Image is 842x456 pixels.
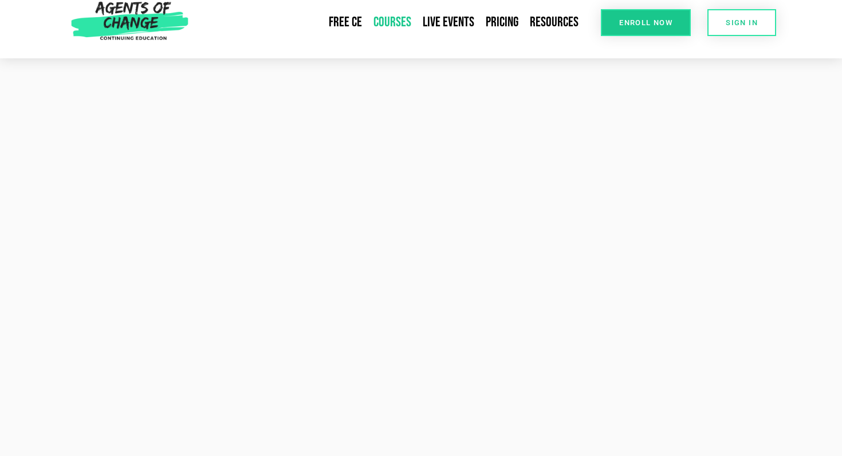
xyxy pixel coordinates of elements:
a: Resources [524,9,584,35]
a: Free CE [323,9,368,35]
a: Live Events [417,9,480,35]
nav: Menu [194,9,584,35]
a: Pricing [480,9,524,35]
span: SIGN IN [726,19,758,26]
span: Enroll Now [619,19,672,26]
a: Enroll Now [601,9,691,36]
a: Courses [368,9,417,35]
a: SIGN IN [707,9,776,36]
